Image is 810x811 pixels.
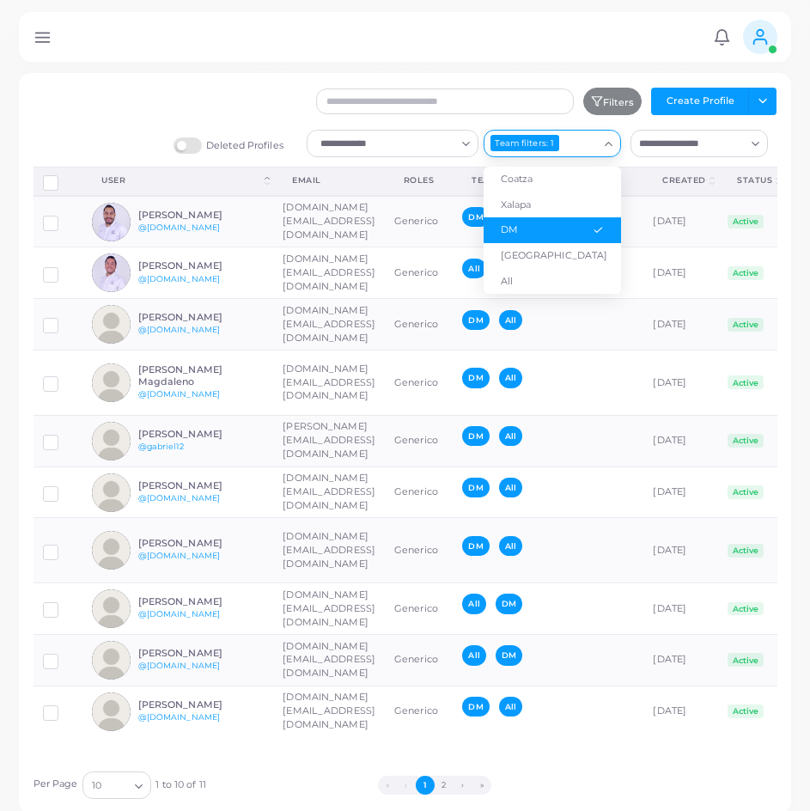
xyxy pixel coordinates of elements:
[499,478,522,497] span: All
[643,583,718,635] td: [DATE]
[138,648,265,659] h6: [PERSON_NAME]
[728,434,764,448] span: Active
[385,247,454,299] td: Generico
[416,776,435,795] button: Go to page 1
[462,426,489,446] span: DM
[662,174,706,186] div: Created
[273,583,385,635] td: [DOMAIN_NAME][EMAIL_ADDRESS][DOMAIN_NAME]
[496,645,522,665] span: DM
[385,686,454,736] td: Generico
[462,594,485,613] span: All
[92,589,131,628] img: avatar
[728,544,764,558] span: Active
[385,583,454,635] td: Generico
[92,422,131,460] img: avatar
[92,531,131,570] img: avatar
[385,415,454,466] td: Generico
[138,661,221,670] a: @[DOMAIN_NAME]
[404,174,435,186] div: Roles
[462,207,489,227] span: DM
[92,692,131,731] img: avatar
[138,551,221,560] a: @[DOMAIN_NAME]
[643,635,718,686] td: [DATE]
[484,269,621,295] li: All
[561,134,597,153] input: Search for option
[273,247,385,299] td: [DOMAIN_NAME][EMAIL_ADDRESS][DOMAIN_NAME]
[138,699,265,710] h6: [PERSON_NAME]
[643,415,718,466] td: [DATE]
[92,641,131,680] img: avatar
[155,778,205,792] span: 1 to 10 of 11
[583,88,642,115] button: Filters
[633,134,745,153] input: Search for option
[643,299,718,351] td: [DATE]
[385,635,454,686] td: Generico
[385,518,454,583] td: Generico
[643,247,718,299] td: [DATE]
[484,217,621,243] li: DM
[273,351,385,416] td: [DOMAIN_NAME][EMAIL_ADDRESS][DOMAIN_NAME]
[499,310,522,330] span: All
[484,130,621,157] div: Search for option
[138,223,221,232] a: @[DOMAIN_NAME]
[462,368,489,387] span: DM
[454,776,472,795] button: Go to next page
[462,645,485,665] span: All
[92,363,131,402] img: avatar
[92,777,101,795] span: 10
[33,777,78,791] label: Per Page
[484,243,621,269] li: [GEOGRAPHIC_DATA]
[499,536,522,556] span: All
[138,712,221,722] a: @[DOMAIN_NAME]
[273,299,385,351] td: [DOMAIN_NAME][EMAIL_ADDRESS][DOMAIN_NAME]
[307,130,478,157] div: Search for option
[643,466,718,518] td: [DATE]
[273,415,385,466] td: [PERSON_NAME][EMAIL_ADDRESS][DOMAIN_NAME]
[138,210,265,221] h6: [PERSON_NAME]
[472,776,491,795] button: Go to last page
[435,776,454,795] button: Go to page 2
[273,635,385,686] td: [DOMAIN_NAME][EMAIL_ADDRESS][DOMAIN_NAME]
[462,697,489,716] span: DM
[462,310,489,330] span: DM
[385,299,454,351] td: Generico
[138,389,221,399] a: @[DOMAIN_NAME]
[462,478,489,497] span: DM
[385,466,454,518] td: Generico
[643,351,718,416] td: [DATE]
[138,596,265,607] h6: [PERSON_NAME]
[138,325,221,334] a: @[DOMAIN_NAME]
[385,351,454,416] td: Generico
[92,253,131,292] img: avatar
[728,215,764,229] span: Active
[138,312,265,323] h6: [PERSON_NAME]
[138,480,265,491] h6: [PERSON_NAME]
[33,167,83,195] th: Row-selection
[651,88,749,115] button: Create Profile
[728,485,764,499] span: Active
[728,318,764,332] span: Active
[138,609,221,619] a: @[DOMAIN_NAME]
[314,134,455,153] input: Search for option
[385,196,454,247] td: Generico
[273,466,385,518] td: [DOMAIN_NAME][EMAIL_ADDRESS][DOMAIN_NAME]
[643,196,718,247] td: [DATE]
[273,686,385,736] td: [DOMAIN_NAME][EMAIL_ADDRESS][DOMAIN_NAME]
[92,473,131,512] img: avatar
[92,203,131,241] img: avatar
[138,442,184,451] a: @gabriel12
[138,429,265,440] h6: [PERSON_NAME]
[499,426,522,446] span: All
[273,196,385,247] td: [DOMAIN_NAME][EMAIL_ADDRESS][DOMAIN_NAME]
[138,260,265,271] h6: [PERSON_NAME]
[728,266,764,280] span: Active
[138,274,221,284] a: @[DOMAIN_NAME]
[292,174,366,186] div: Email
[499,697,522,716] span: All
[728,704,764,718] span: Active
[737,174,772,186] div: Status
[484,167,621,192] li: Coatza
[496,594,522,613] span: DM
[273,518,385,583] td: [DOMAIN_NAME][EMAIL_ADDRESS][DOMAIN_NAME]
[643,686,718,736] td: [DATE]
